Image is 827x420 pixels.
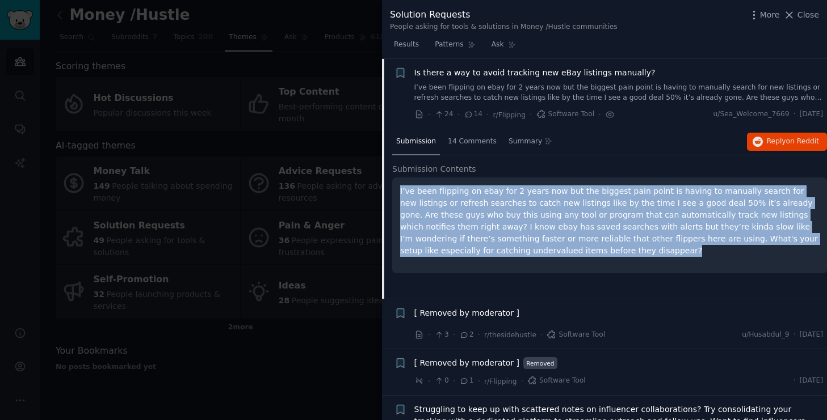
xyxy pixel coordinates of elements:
[414,83,824,103] a: I’ve been flipping on ebay for 2 years now but the biggest pain point is having to manually searc...
[794,109,796,120] span: ·
[448,137,497,147] span: 14 Comments
[414,67,656,79] a: Is there a way to avoid tracking new eBay listings manually?
[767,137,819,147] span: Reply
[459,330,473,340] span: 2
[783,9,819,21] button: Close
[428,375,430,387] span: ·
[547,330,605,340] span: Software Tool
[598,109,601,121] span: ·
[435,40,463,50] span: Patterns
[530,109,532,121] span: ·
[434,376,448,386] span: 0
[742,330,789,340] span: u/Husabdul_9
[453,375,455,387] span: ·
[493,111,526,119] span: r/Flipping
[414,307,519,319] a: [ Removed by moderator ]
[459,376,473,386] span: 1
[390,8,618,22] div: Solution Requests
[390,22,618,32] div: People asking for tools & solutions in Money /Hustle communities
[484,331,536,339] span: r/thesidehustle
[478,375,480,387] span: ·
[428,329,430,341] span: ·
[540,329,543,341] span: ·
[394,40,419,50] span: Results
[390,36,423,59] a: Results
[453,329,455,341] span: ·
[520,375,523,387] span: ·
[713,109,789,120] span: u/Sea_Welcome_7669
[457,109,460,121] span: ·
[523,357,557,369] span: Removed
[527,376,586,386] span: Software Tool
[800,376,823,386] span: [DATE]
[509,137,542,147] span: Summary
[428,109,430,121] span: ·
[400,185,819,257] p: I’ve been flipping on ebay for 2 years now but the biggest pain point is having to manually searc...
[747,133,827,151] button: Replyon Reddit
[760,9,780,21] span: More
[396,137,436,147] span: Submission
[536,109,595,120] span: Software Tool
[492,40,504,50] span: Ask
[800,330,823,340] span: [DATE]
[748,9,780,21] button: More
[794,330,796,340] span: ·
[431,36,479,59] a: Patterns
[484,377,517,385] span: r/Flipping
[478,329,480,341] span: ·
[794,376,796,386] span: ·
[488,36,520,59] a: Ask
[464,109,482,120] span: 14
[414,357,519,369] a: [ Removed by moderator ]
[786,137,819,145] span: on Reddit
[486,109,489,121] span: ·
[434,330,448,340] span: 3
[800,109,823,120] span: [DATE]
[797,9,819,21] span: Close
[392,163,476,175] span: Submission Contents
[434,109,453,120] span: 24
